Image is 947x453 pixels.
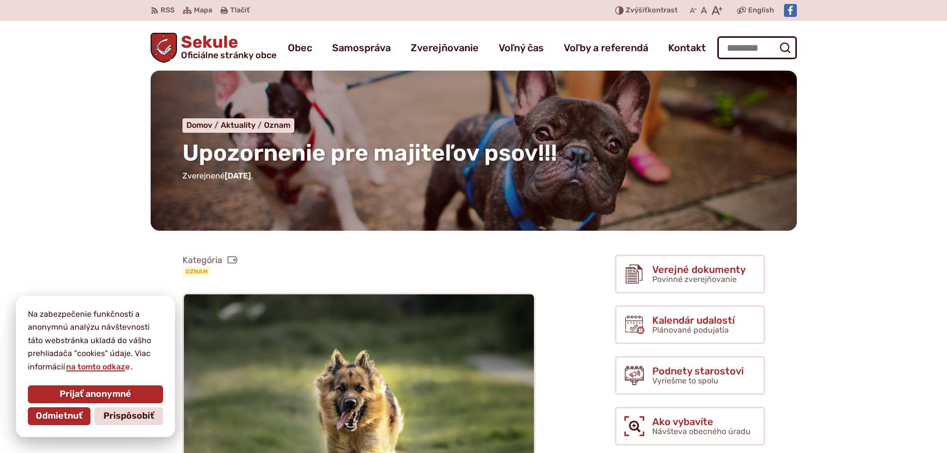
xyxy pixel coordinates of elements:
[65,362,131,371] a: na tomto odkaze
[784,4,797,17] img: Prejsť na Facebook stránku
[194,4,212,16] span: Mapa
[288,34,312,62] a: Obec
[615,305,765,344] a: Kalendár udalostí Plánované podujatia
[652,365,744,376] span: Podnety starostovi
[182,267,211,276] a: Oznam
[564,34,648,62] a: Voľby a referendá
[652,315,735,326] span: Kalendár udalostí
[499,34,544,62] a: Voľný čas
[36,411,83,422] span: Odmietnuť
[748,4,774,16] span: English
[181,51,276,60] span: Oficiálne stránky obce
[103,411,154,422] span: Prispôsobiť
[221,120,264,130] a: Aktuality
[225,171,251,181] span: [DATE]
[615,356,765,395] a: Podnety starostovi Vyriešme to spolu
[161,4,174,16] span: RSS
[332,34,391,62] a: Samospráva
[94,407,163,425] button: Prispôsobiť
[615,255,765,293] a: Verejné dokumenty Povinné zverejňovanie
[186,120,212,130] span: Domov
[151,33,177,63] img: Prejsť na domovskú stránku
[221,120,256,130] span: Aktuality
[615,407,765,446] a: Ako vybavíte Návšteva obecného úradu
[652,376,718,385] span: Vyriešme to spolu
[182,170,765,182] p: Zverejnené .
[177,34,276,60] span: Sekule
[151,33,277,63] a: Logo Sekule, prejsť na domovskú stránku.
[746,4,776,16] a: English
[182,139,557,167] span: Upozornenie pre majiteľov psov!!!
[28,308,163,373] p: Na zabezpečenie funkčnosti a anonymnú analýzu návštevnosti táto webstránka ukladá do vášho prehli...
[652,264,746,275] span: Verejné dokumenty
[182,255,238,266] span: Kategória
[626,6,678,15] span: kontrast
[60,389,131,400] span: Prijať anonymné
[411,34,479,62] a: Zverejňovanie
[230,6,250,15] span: Tlačiť
[652,274,737,284] span: Povinné zverejňovanie
[668,34,706,62] a: Kontakt
[652,427,751,436] span: Návšteva obecného úradu
[626,6,648,14] span: Zvýšiť
[652,325,729,335] span: Plánované podujatia
[652,416,751,427] span: Ako vybavíte
[28,385,163,403] button: Prijať anonymné
[186,120,221,130] a: Domov
[264,120,290,130] a: Oznam
[28,407,90,425] button: Odmietnuť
